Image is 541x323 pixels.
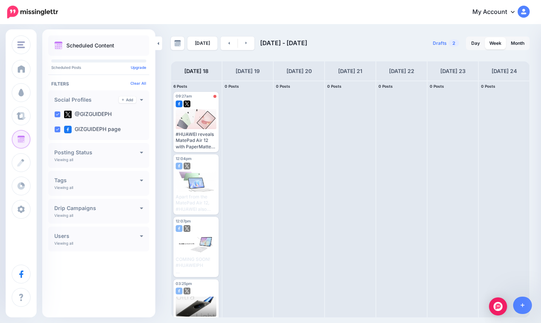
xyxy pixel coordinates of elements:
[176,281,192,286] span: 03:25pm
[176,256,216,275] div: COMING SOON! #HUAWEIPH Read here: [URL][DOMAIN_NAME]
[176,288,182,294] img: facebook-square.png
[66,43,114,48] p: Scheduled Content
[489,297,507,315] div: Open Intercom Messenger
[176,225,182,232] img: facebook-square.png
[51,66,146,69] p: Scheduled Posts
[287,67,312,76] h4: [DATE] 20
[449,40,459,47] span: 2
[176,219,191,223] span: 12:07pm
[236,67,260,76] h4: [DATE] 19
[64,126,121,133] label: GIZGUIDEPH page
[465,3,530,21] a: My Account
[51,81,146,87] h4: Filters
[187,37,218,50] a: [DATE]
[184,225,190,232] img: twitter-square.png
[64,111,112,118] label: @GIZGUIDEPH
[276,84,290,88] span: 0 Posts
[184,101,190,107] img: twitter-square.png
[433,41,447,46] span: Drafts
[428,37,464,50] a: Drafts2
[467,37,484,49] a: Day
[389,67,414,76] h4: [DATE] 22
[176,101,182,107] img: facebook-square.png
[225,84,239,88] span: 0 Posts
[176,131,216,150] div: #HUAWEI reveals MatePad Air 12 with PaperMatte 2.8K LCD panel and 10,100mAh battery. Read here: [...
[327,84,342,88] span: 0 Posts
[173,84,187,88] span: 6 Posts
[64,111,72,118] img: twitter-square.png
[184,288,190,294] img: twitter-square.png
[64,126,72,133] img: facebook-square.png
[338,67,362,76] h4: [DATE] 21
[7,6,58,18] img: Missinglettr
[54,150,140,155] h4: Posting Status
[485,37,506,49] a: Week
[54,97,119,102] h4: Social Profiles
[54,213,73,218] p: Viewing all
[17,41,25,48] img: menu.png
[440,67,466,76] h4: [DATE] 23
[174,40,181,47] img: calendar-grey-darker.png
[481,84,495,88] span: 0 Posts
[54,233,140,239] h4: Users
[54,241,73,245] p: Viewing all
[260,39,307,47] span: [DATE] - [DATE]
[131,65,146,70] a: Upgrade
[176,94,192,98] span: 09:27am
[54,157,73,162] p: Viewing all
[54,41,63,50] img: calendar.png
[130,81,146,85] a: Clear All
[176,163,182,169] img: facebook-square.png
[492,67,517,76] h4: [DATE] 24
[430,84,444,88] span: 0 Posts
[54,178,140,183] h4: Tags
[176,156,192,161] span: 12:04pm
[506,37,529,49] a: Month
[379,84,393,88] span: 0 Posts
[184,163,190,169] img: twitter-square.png
[176,194,216,212] div: Apart from the MatePad Air 12, #HUAWEI also launched the MatePad 11.5 S in [GEOGRAPHIC_DATA]. Rea...
[184,67,208,76] h4: [DATE] 18
[54,185,73,190] p: Viewing all
[54,206,140,211] h4: Drip Campaigns
[119,96,136,103] a: Add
